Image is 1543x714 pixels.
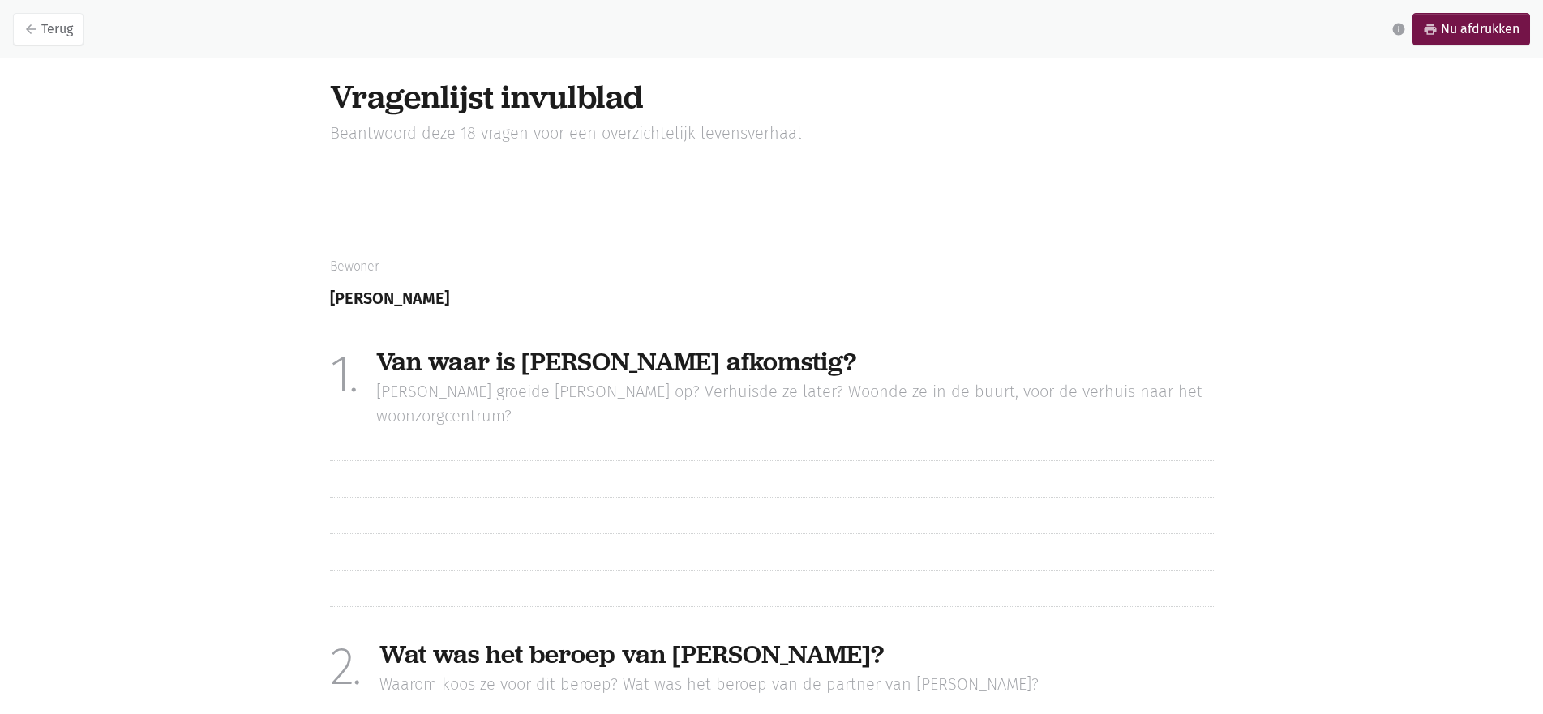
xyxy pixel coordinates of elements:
div: [PERSON_NAME] groeide [PERSON_NAME] op? Verhuisde ze later? Woonde ze in de buurt, voor de verhui... [376,380,1214,428]
a: printNu afdrukken [1412,13,1530,45]
div: 2. [330,636,360,699]
div: Wat was het beroep van [PERSON_NAME]? [379,639,1214,669]
i: arrow_back [24,22,38,36]
p: Bewoner [330,256,752,277]
i: print [1423,22,1438,36]
div: Van waar is [PERSON_NAME] afkomstig? [376,347,1214,377]
a: arrow_backTerug [13,13,84,45]
div: [PERSON_NAME] [330,289,752,308]
i: info [1391,22,1406,36]
h2: Vragenlijst invulblad [330,78,1214,115]
p: Beantwoord deze 18 vragen voor een overzichtelijk levensverhaal [330,122,1214,146]
div: 1. [330,344,357,406]
div: Waarom koos ze voor dit beroep? Wat was het beroep van de partner van [PERSON_NAME]? [379,673,1214,697]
